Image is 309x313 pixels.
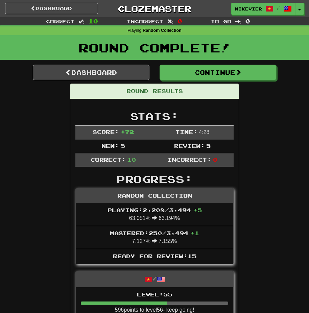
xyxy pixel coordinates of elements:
[76,188,233,203] div: Random Collection
[93,129,119,135] span: Score:
[76,226,233,249] li: 7.127% 7.155%
[211,19,231,24] span: To go
[110,230,199,236] span: Mastered: 250 / 3,494
[108,3,201,15] a: Clozemaster
[199,129,209,135] span: 4 : 28
[46,19,74,24] span: Correct
[213,156,217,163] span: 0
[277,5,280,10] span: /
[2,41,307,54] h1: Round Complete!
[75,174,234,185] h2: Progress:
[206,142,211,149] span: 5
[101,142,119,149] span: New:
[231,3,295,15] a: mikevier /
[113,253,196,259] span: Ready for Review: 15
[190,230,199,236] span: + 1
[78,19,85,24] span: :
[245,18,250,24] span: 0
[160,65,276,80] button: Continue
[167,19,173,24] span: :
[143,28,182,33] strong: Random Collection
[177,18,182,24] span: 0
[127,156,136,163] span: 10
[89,18,98,24] span: 10
[167,156,211,163] span: Incorrect:
[33,65,149,80] a: Dashboard
[235,6,262,12] span: mikevier
[76,271,233,287] div: /
[235,19,241,24] span: :
[108,207,202,213] span: Playing: 2,208 / 3,494
[75,111,234,122] h2: Stats:
[175,129,197,135] span: Time:
[127,19,163,24] span: Incorrect
[70,84,239,99] div: Round Results
[193,207,202,213] span: + 5
[137,291,172,297] span: Level: 55
[174,142,205,149] span: Review:
[121,142,125,149] span: 5
[91,156,126,163] span: Correct:
[76,203,233,226] li: 63.051% 63.194%
[121,129,134,135] span: + 72
[5,3,98,14] a: Dashboard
